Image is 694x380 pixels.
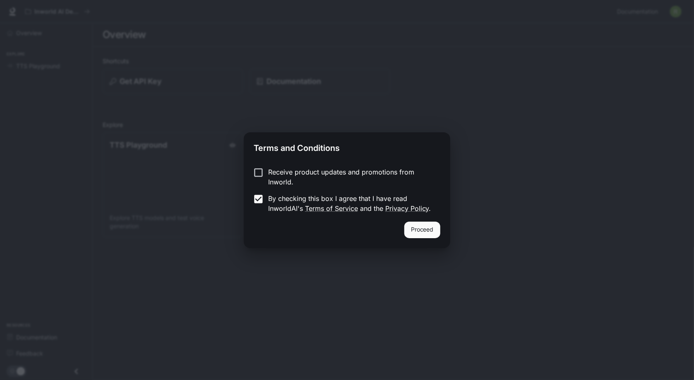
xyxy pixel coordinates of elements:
[305,204,358,213] a: Terms of Service
[404,222,440,238] button: Proceed
[268,167,434,187] p: Receive product updates and promotions from Inworld.
[244,132,450,160] h2: Terms and Conditions
[268,194,434,213] p: By checking this box I agree that I have read InworldAI's and the .
[385,204,429,213] a: Privacy Policy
